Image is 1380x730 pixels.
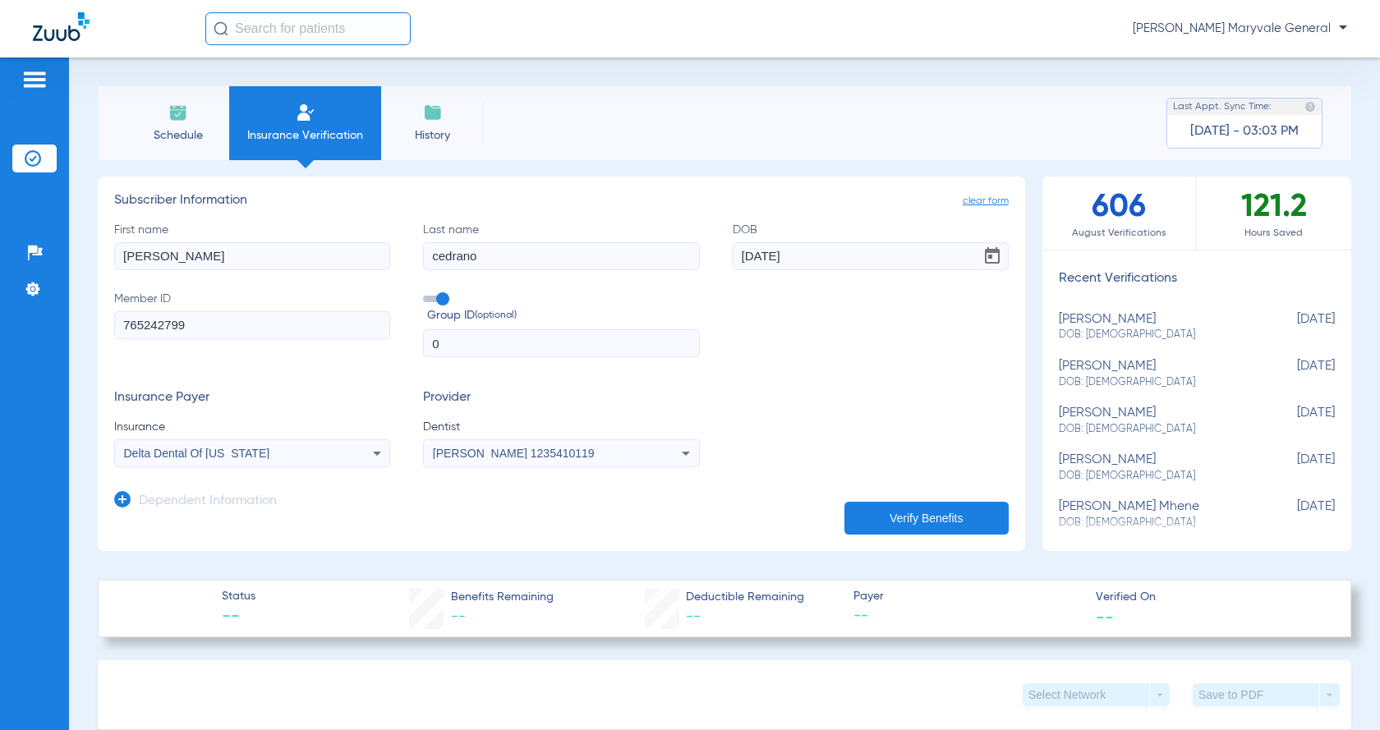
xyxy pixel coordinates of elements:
span: [DATE] [1253,359,1335,389]
span: August Verifications [1042,225,1196,241]
input: Member ID [114,311,390,339]
label: Member ID [114,291,390,358]
span: Insurance [114,419,390,435]
span: -- [451,609,466,624]
span: [DATE] [1253,499,1335,530]
span: [DATE] - 03:03 PM [1190,123,1299,140]
img: History [423,103,443,122]
input: Last name [423,242,699,270]
button: Open calendar [976,240,1009,273]
label: DOB [733,222,1009,270]
button: Verify Benefits [844,502,1009,535]
span: Delta Dental Of [US_STATE] [124,447,270,460]
span: DOB: [DEMOGRAPHIC_DATA] [1059,422,1253,437]
span: -- [853,606,1082,627]
span: Payer [853,588,1082,605]
span: Deductible Remaining [686,589,804,606]
label: Last name [423,222,699,270]
span: Status [222,588,255,605]
span: Schedule [139,127,217,144]
input: DOBOpen calendar [733,242,1009,270]
span: Group ID [427,307,699,324]
span: DOB: [DEMOGRAPHIC_DATA] [1059,375,1253,390]
span: Insurance Verification [241,127,369,144]
span: DOB: [DEMOGRAPHIC_DATA] [1059,328,1253,342]
img: last sync help info [1304,101,1316,112]
h3: Dependent Information [139,494,277,510]
img: Manual Insurance Verification [296,103,315,122]
div: [PERSON_NAME] [1059,359,1253,389]
div: 121.2 [1197,177,1351,250]
span: Last Appt. Sync Time: [1173,99,1272,115]
span: Benefits Remaining [451,589,554,606]
h3: Recent Verifications [1042,271,1351,287]
span: History [393,127,471,144]
div: [PERSON_NAME] mhene [1059,499,1253,530]
span: [DATE] [1253,312,1335,342]
label: First name [114,222,390,270]
img: Schedule [168,103,188,122]
span: [PERSON_NAME] Maryvale General [1133,21,1347,37]
span: DOB: [DEMOGRAPHIC_DATA] [1059,469,1253,484]
span: Verified On [1096,589,1324,606]
img: hamburger-icon [21,70,48,90]
span: [DATE] [1253,406,1335,436]
h3: Provider [423,390,699,406]
div: [PERSON_NAME] [1059,312,1253,342]
div: [PERSON_NAME] [1059,406,1253,436]
small: (optional) [475,307,517,324]
h3: Subscriber Information [114,193,1009,209]
div: 606 [1042,177,1197,250]
img: Zuub Logo [33,12,90,41]
input: Search for patients [205,12,411,45]
span: Dentist [423,419,699,435]
h3: Insurance Payer [114,390,390,406]
span: clear form [963,193,1009,209]
input: First name [114,242,390,270]
img: Search Icon [214,21,228,36]
div: [PERSON_NAME] [1059,452,1253,483]
span: [PERSON_NAME] 1235410119 [433,447,595,460]
span: -- [686,609,701,624]
span: -- [222,606,255,629]
span: DOB: [DEMOGRAPHIC_DATA] [1059,516,1253,530]
span: [DATE] [1253,452,1335,483]
span: Hours Saved [1197,225,1351,241]
span: -- [1096,608,1114,625]
iframe: Chat Widget [1298,651,1380,730]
